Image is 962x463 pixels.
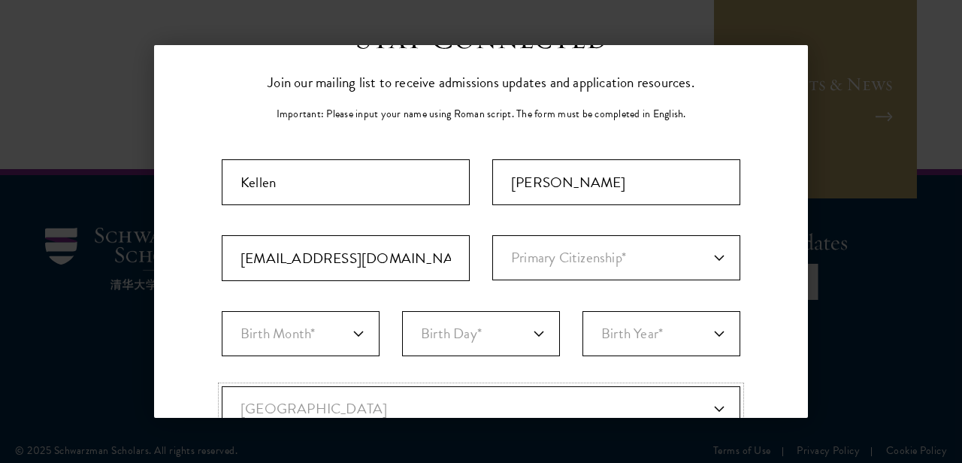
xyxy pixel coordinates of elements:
[492,159,740,205] input: Last Name*
[492,235,740,281] div: Primary Citizenship*
[222,235,470,281] input: Email Address*
[402,311,560,356] select: Day
[277,106,686,122] p: Important: Please input your name using Roman script. The form must be completed in English.
[492,159,740,205] div: Last Name (Family Name)*
[268,70,694,95] p: Join our mailing list to receive admissions updates and application resources.
[222,159,470,205] input: First Name*
[582,311,740,356] select: Year
[222,311,380,356] select: Month
[222,311,740,386] div: Birthdate*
